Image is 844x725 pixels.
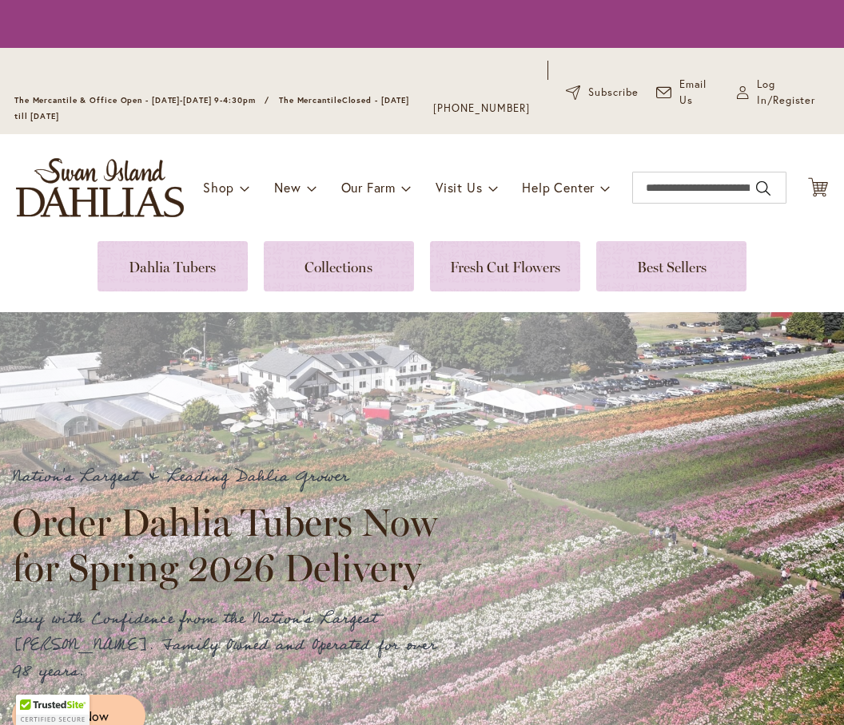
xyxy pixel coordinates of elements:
span: Email Us [679,77,720,109]
p: Buy with Confidence from the Nation's Largest [PERSON_NAME]. Family Owned and Operated for over 9... [12,606,452,685]
span: Subscribe [588,85,639,101]
span: The Mercantile & Office Open - [DATE]-[DATE] 9-4:30pm / The Mercantile [14,95,342,105]
span: New [274,179,301,196]
button: Search [756,176,770,201]
a: Log In/Register [737,77,830,109]
span: Help Center [522,179,595,196]
span: Shop [203,179,234,196]
a: Subscribe [566,85,639,101]
a: Email Us [656,77,720,109]
a: store logo [16,158,184,217]
a: [PHONE_NUMBER] [433,101,530,117]
span: Visit Us [436,179,482,196]
p: Nation's Largest & Leading Dahlia Grower [12,464,452,490]
span: Log In/Register [757,77,830,109]
div: TrustedSite Certified [16,695,90,725]
span: Our Farm [341,179,396,196]
h2: Order Dahlia Tubers Now for Spring 2026 Delivery [12,500,452,589]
